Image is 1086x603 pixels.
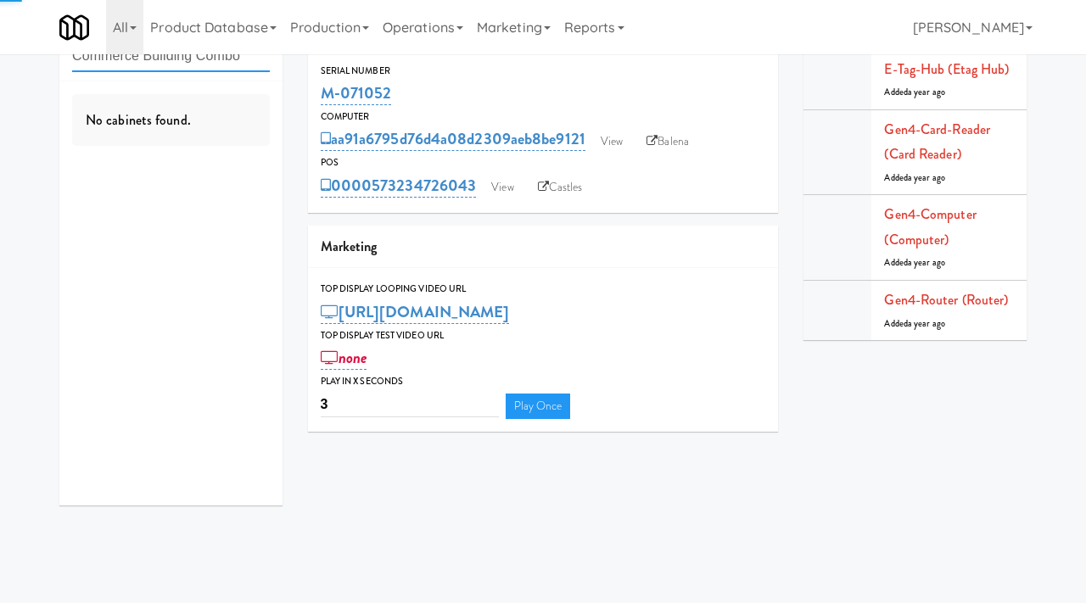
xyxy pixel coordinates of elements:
a: Castles [529,175,591,200]
img: Micromart [59,13,89,42]
span: Added [884,256,945,269]
div: POS [321,154,766,171]
div: Serial Number [321,63,766,80]
a: none [321,346,367,370]
a: E-tag-hub (Etag Hub) [884,59,1009,79]
div: Top Display Looping Video Url [321,281,766,298]
span: a year ago [908,256,945,269]
span: Marketing [321,237,378,256]
span: a year ago [908,86,945,98]
a: [URL][DOMAIN_NAME] [321,300,510,324]
a: 0000573234726043 [321,174,477,198]
div: Top Display Test Video Url [321,327,766,344]
a: View [592,129,631,154]
a: Gen4-router (Router) [884,290,1008,310]
a: Gen4-card-reader (Card Reader) [884,120,990,165]
a: aa91a6795d76d4a08d2309aeb8be9121 [321,127,585,151]
a: Balena [638,129,697,154]
span: Added [884,86,945,98]
span: Added [884,171,945,184]
div: Play in X seconds [321,373,766,390]
span: Added [884,317,945,330]
a: Gen4-computer (Computer) [884,204,976,249]
a: M-071052 [321,81,392,105]
div: Computer [321,109,766,126]
span: a year ago [908,317,945,330]
a: View [483,175,522,200]
a: Play Once [506,394,571,419]
span: a year ago [908,171,945,184]
span: No cabinets found. [86,110,191,130]
input: Search cabinets [72,41,270,72]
